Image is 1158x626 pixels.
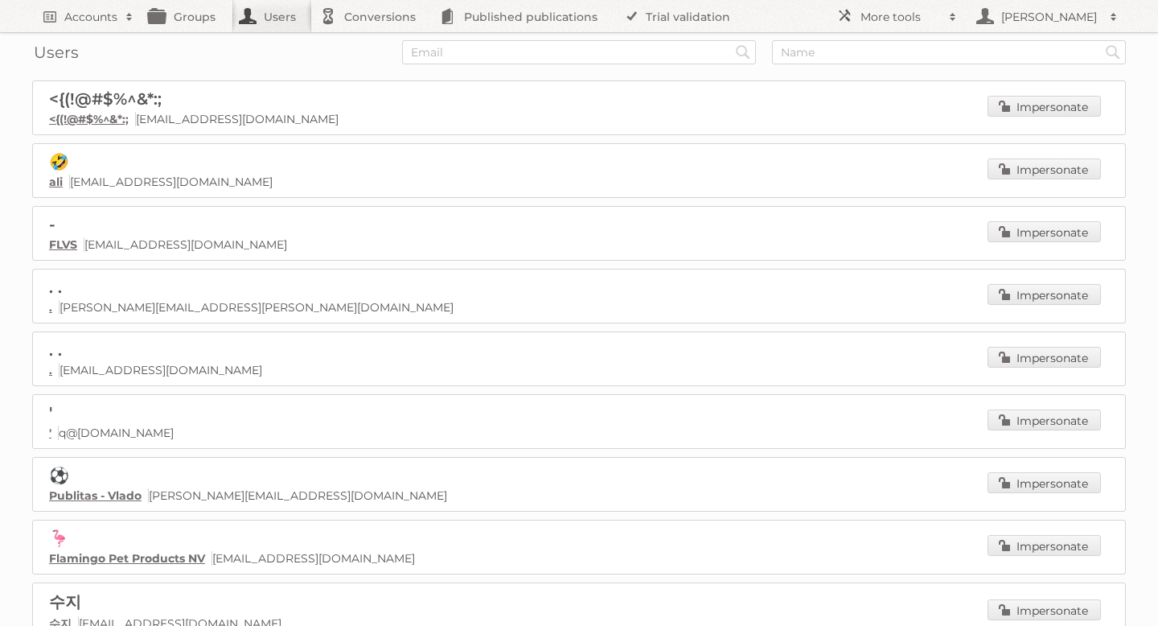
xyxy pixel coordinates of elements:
[49,278,62,297] span: . .
[49,175,1109,189] p: [EMAIL_ADDRESS][DOMAIN_NAME]
[988,221,1101,242] a: Impersonate
[49,300,1109,315] p: [PERSON_NAME][EMAIL_ADDRESS][PERSON_NAME][DOMAIN_NAME]
[49,403,52,422] span: '
[49,300,52,315] a: .
[49,89,162,109] span: <{(!@#$%^&*:;
[988,284,1101,305] a: Impersonate
[49,363,1109,377] p: [EMAIL_ADDRESS][DOMAIN_NAME]
[997,9,1102,25] h2: [PERSON_NAME]
[988,96,1101,117] a: Impersonate
[49,175,63,189] a: ali
[988,535,1101,556] a: Impersonate
[49,426,51,440] a: '
[49,215,55,234] span: -
[49,529,69,548] span: 🦩
[860,9,941,25] h2: More tools
[49,152,69,171] span: 🤣
[49,426,1109,440] p: q@[DOMAIN_NAME]
[772,40,1126,64] input: Name
[49,488,142,503] a: Publitas - Vlado
[49,340,62,360] span: . .
[988,347,1101,368] a: Impersonate
[64,9,117,25] h2: Accounts
[988,599,1101,620] a: Impersonate
[1101,40,1125,64] input: Search
[49,363,52,377] a: .
[49,466,69,485] span: ⚽
[49,112,129,126] a: <{(!@#$%^&*:;
[49,592,81,612] span: 수지
[988,472,1101,493] a: Impersonate
[49,551,205,566] a: Flamingo Pet Products NV
[49,237,77,252] a: FLVS
[49,488,1109,503] p: [PERSON_NAME][EMAIL_ADDRESS][DOMAIN_NAME]
[988,159,1101,179] a: Impersonate
[49,551,1109,566] p: [EMAIL_ADDRESS][DOMAIN_NAME]
[402,40,756,64] input: Email
[49,112,1109,126] p: [EMAIL_ADDRESS][DOMAIN_NAME]
[731,40,755,64] input: Search
[49,237,1109,252] p: [EMAIL_ADDRESS][DOMAIN_NAME]
[988,410,1101,430] a: Impersonate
